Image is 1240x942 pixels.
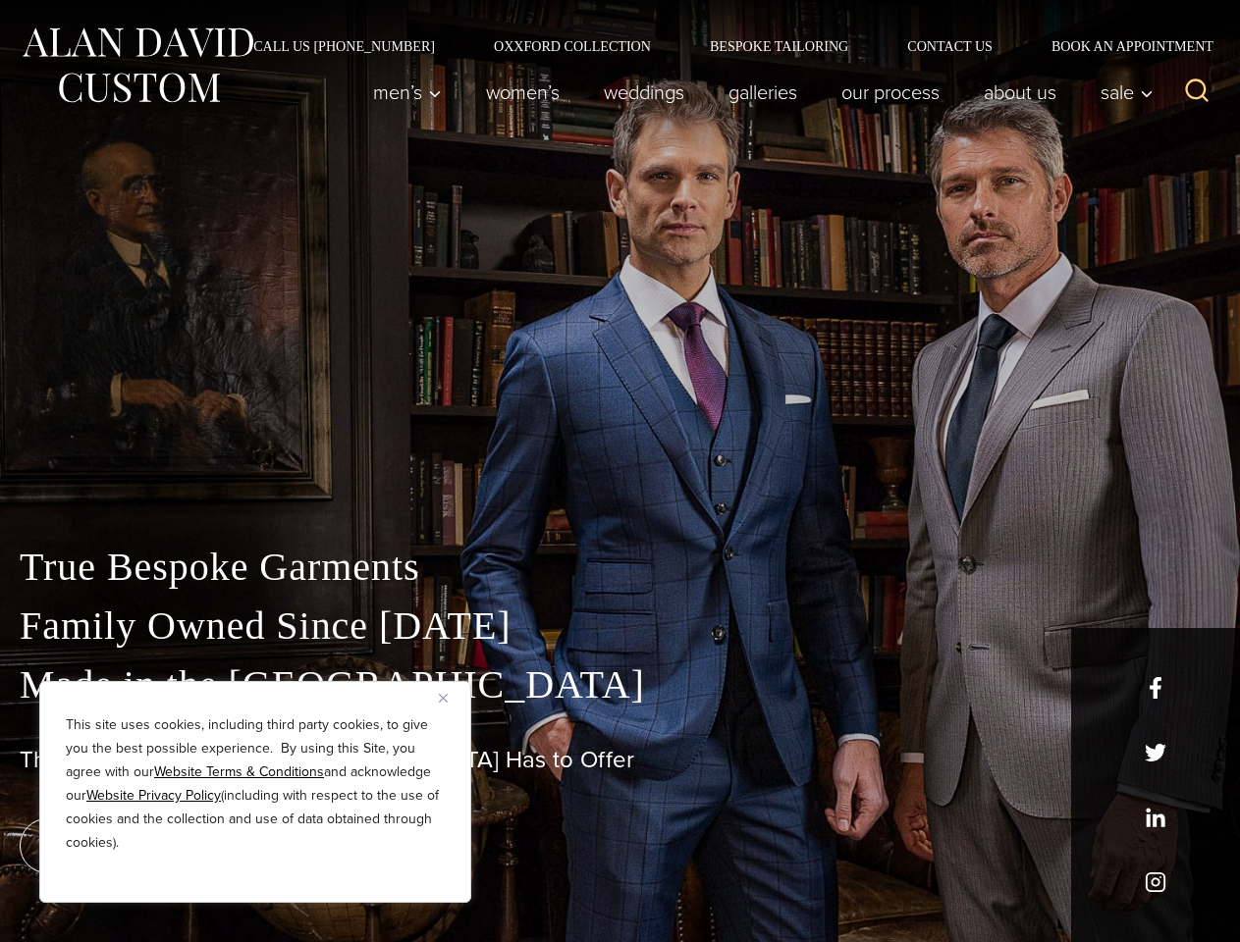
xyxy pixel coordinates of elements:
a: book an appointment [20,818,295,873]
a: Website Terms & Conditions [154,761,324,782]
nav: Secondary Navigation [224,39,1220,53]
a: Contact Us [878,39,1022,53]
a: Women’s [464,73,582,112]
a: Oxxford Collection [464,39,680,53]
button: Close [439,686,462,709]
a: Bespoke Tailoring [680,39,878,53]
img: Alan David Custom [20,22,255,109]
a: weddings [582,73,707,112]
a: Call Us [PHONE_NUMBER] [224,39,464,53]
a: Website Privacy Policy [86,785,221,806]
img: Close [439,694,448,703]
p: True Bespoke Garments Family Owned Since [DATE] Made in the [GEOGRAPHIC_DATA] [20,538,1220,714]
button: View Search Form [1173,69,1220,116]
a: About Us [962,73,1079,112]
h1: The Best Custom Suits [GEOGRAPHIC_DATA] Has to Offer [20,746,1220,774]
nav: Primary Navigation [351,73,1164,112]
p: This site uses cookies, including third party cookies, to give you the best possible experience. ... [66,713,445,855]
a: Galleries [707,73,820,112]
a: Our Process [820,73,962,112]
span: Men’s [373,82,442,102]
a: Book an Appointment [1022,39,1220,53]
span: Sale [1101,82,1154,102]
